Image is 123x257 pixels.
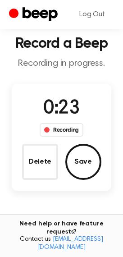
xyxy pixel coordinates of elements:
[7,37,116,51] h1: Record a Beep
[7,58,116,69] p: Recording in progress.
[65,144,101,180] button: Save Audio Record
[43,99,79,118] span: 0:23
[22,144,58,180] button: Delete Audio Record
[38,236,103,251] a: [EMAIL_ADDRESS][DOMAIN_NAME]
[70,4,114,25] a: Log Out
[9,6,60,23] a: Beep
[5,236,118,252] span: Contact us
[40,123,83,137] div: Recording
